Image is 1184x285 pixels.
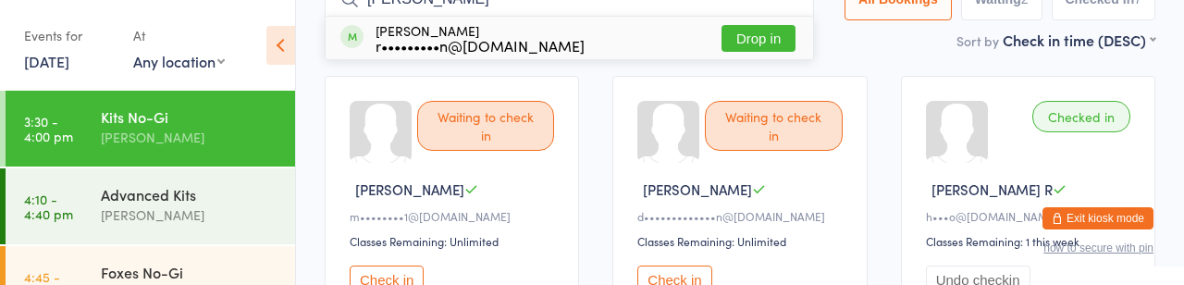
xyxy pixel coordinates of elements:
time: 3:30 - 4:00 pm [24,114,73,143]
div: [PERSON_NAME] [101,127,279,148]
div: Foxes No-Gi [101,262,279,282]
span: [PERSON_NAME] R [931,180,1053,199]
button: Drop in [721,25,795,52]
div: Check in time (DESC) [1003,30,1155,50]
span: [PERSON_NAME] [355,180,464,199]
div: Checked in [1032,101,1130,132]
div: d•••••••••••••n@[DOMAIN_NAME] [637,208,847,224]
div: Events for [24,20,115,51]
time: 4:10 - 4:40 pm [24,192,73,221]
div: r•••••••••n@[DOMAIN_NAME] [376,38,585,53]
label: Sort by [956,31,999,50]
div: [PERSON_NAME] [101,204,279,226]
div: Classes Remaining: Unlimited [350,233,560,249]
a: 4:10 -4:40 pmAdvanced Kits[PERSON_NAME] [6,168,295,244]
button: how to secure with pin [1043,242,1153,254]
a: [DATE] [24,51,69,71]
div: At [133,20,225,51]
div: Classes Remaining: 1 this week [926,233,1136,249]
button: Exit kiosk mode [1042,207,1153,229]
div: Classes Remaining: Unlimited [637,233,847,249]
div: Kits No-Gi [101,106,279,127]
div: Waiting to check in [705,101,842,151]
div: h•••o@[DOMAIN_NAME] [926,208,1136,224]
a: 3:30 -4:00 pmKits No-Gi[PERSON_NAME] [6,91,295,167]
div: m••••••••1@[DOMAIN_NAME] [350,208,560,224]
div: Any location [133,51,225,71]
div: Advanced Kits [101,184,279,204]
div: Waiting to check in [417,101,554,151]
div: [PERSON_NAME] [376,23,585,53]
span: [PERSON_NAME] [643,180,752,199]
